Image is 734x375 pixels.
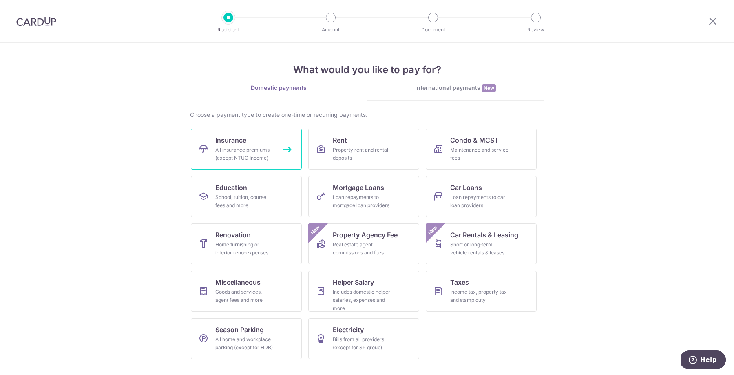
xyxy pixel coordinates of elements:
[19,6,35,13] span: Help
[450,135,499,145] span: Condo & MCST
[333,230,398,240] span: Property Agency Fee
[450,193,509,210] div: Loan repayments to car loan providers
[215,288,274,304] div: Goods and services, agent fees and more
[215,277,261,287] span: Miscellaneous
[403,26,463,34] p: Document
[308,318,419,359] a: ElectricityBills from all providers (except for SP group)
[333,325,364,335] span: Electricity
[450,241,509,257] div: Short or long‑term vehicle rentals & leases
[333,183,384,192] span: Mortgage Loans
[506,26,566,34] p: Review
[333,135,347,145] span: Rent
[450,230,518,240] span: Car Rentals & Leasing
[215,230,251,240] span: Renovation
[333,288,391,312] div: Includes domestic helper salaries, expenses and more
[16,16,56,26] img: CardUp
[450,146,509,162] div: Maintenance and service fees
[191,176,302,217] a: EducationSchool, tuition, course fees and more
[191,271,302,312] a: MiscellaneousGoods and services, agent fees and more
[190,111,544,119] div: Choose a payment type to create one-time or recurring payments.
[426,223,440,237] span: New
[215,146,274,162] div: All insurance premiums (except NTUC Income)
[333,335,391,352] div: Bills from all providers (except for SP group)
[333,193,391,210] div: Loan repayments to mortgage loan providers
[190,62,544,77] h4: What would you like to pay for?
[215,183,247,192] span: Education
[426,129,537,170] a: Condo & MCSTMaintenance and service fees
[450,277,469,287] span: Taxes
[309,223,322,237] span: New
[215,325,264,335] span: Season Parking
[191,223,302,264] a: RenovationHome furnishing or interior reno-expenses
[198,26,259,34] p: Recipient
[215,241,274,257] div: Home furnishing or interior reno-expenses
[301,26,361,34] p: Amount
[308,271,419,312] a: Helper SalaryIncludes domestic helper salaries, expenses and more
[426,176,537,217] a: Car LoansLoan repayments to car loan providers
[191,129,302,170] a: InsuranceAll insurance premiums (except NTUC Income)
[482,84,496,92] span: New
[426,271,537,312] a: TaxesIncome tax, property tax and stamp duty
[191,318,302,359] a: Season ParkingAll home and workplace parking (except for HDB)
[333,146,391,162] div: Property rent and rental deposits
[308,129,419,170] a: RentProperty rent and rental deposits
[681,350,726,371] iframe: Opens a widget where you can find more information
[308,223,419,264] a: Property Agency FeeReal estate agent commissions and feesNew
[215,193,274,210] div: School, tuition, course fees and more
[450,183,482,192] span: Car Loans
[333,277,374,287] span: Helper Salary
[367,84,544,92] div: International payments
[333,241,391,257] div: Real estate agent commissions and fees
[426,223,537,264] a: Car Rentals & LeasingShort or long‑term vehicle rentals & leasesNew
[190,84,367,92] div: Domestic payments
[215,335,274,352] div: All home and workplace parking (except for HDB)
[450,288,509,304] div: Income tax, property tax and stamp duty
[308,176,419,217] a: Mortgage LoansLoan repayments to mortgage loan providers
[215,135,246,145] span: Insurance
